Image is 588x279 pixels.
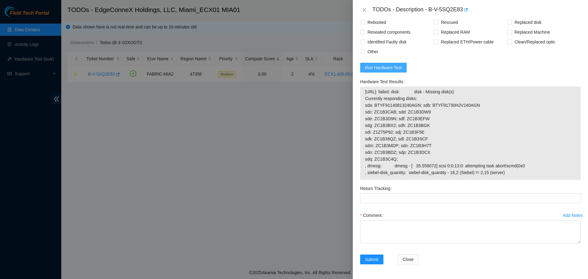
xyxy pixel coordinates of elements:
span: Rebooted [365,17,389,27]
span: Close [403,256,414,263]
button: Close [360,7,369,13]
textarea: Comment [360,220,581,244]
span: close [362,7,367,12]
span: [URL]: failed: disk: disk - Missing disk(s) Currently responding disks: sda: BTYF91140813240AGN; ... [365,88,576,176]
label: Return Tracking [360,184,395,193]
button: Run Hardware Test [360,63,407,73]
span: Clean/Replaced optic [512,37,558,47]
label: Hardware Test Results [360,77,407,87]
span: Replaced ETH/Power cable [439,37,496,47]
span: Rescued [439,17,460,27]
span: Submit [365,256,379,263]
span: Reseated components [365,27,413,37]
button: Close [398,255,419,264]
label: Comment [360,210,386,220]
button: Submit [360,255,383,264]
div: TODOs - Description - B-V-5SQ2E83 [372,5,581,15]
button: Add Notes [563,210,583,220]
span: Run Hardware Test [365,64,402,71]
input: Return Tracking [360,193,581,203]
span: Identified Faulty disk [365,37,409,47]
span: Replaced disk [512,17,544,27]
div: Add Notes [563,213,583,218]
span: Replaced RAM [439,27,472,37]
span: Other [365,47,381,57]
span: Replaced Machine [512,27,552,37]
